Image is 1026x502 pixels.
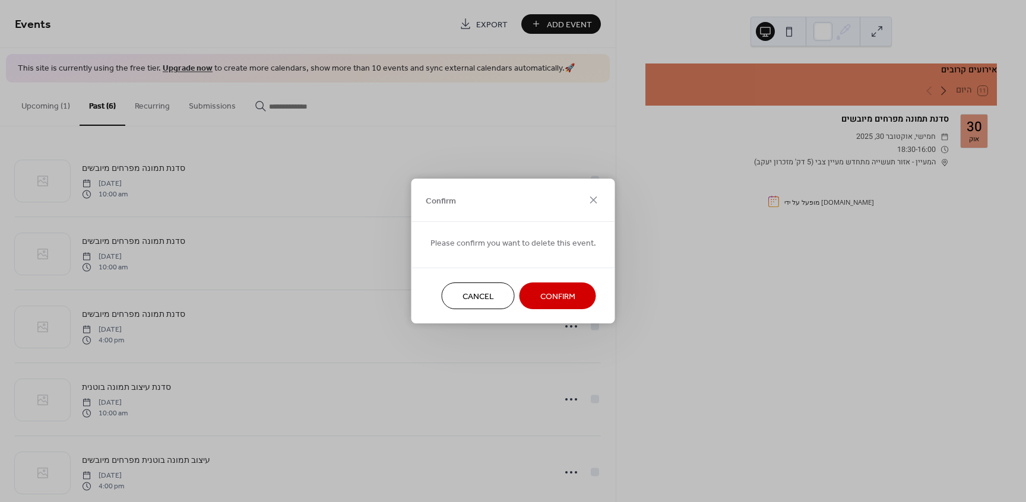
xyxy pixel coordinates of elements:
button: Cancel [442,282,515,309]
span: Confirm [540,291,575,303]
span: Confirm [426,195,456,207]
span: Cancel [463,291,494,303]
span: Please confirm you want to delete this event. [430,237,596,250]
button: Confirm [520,282,596,309]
